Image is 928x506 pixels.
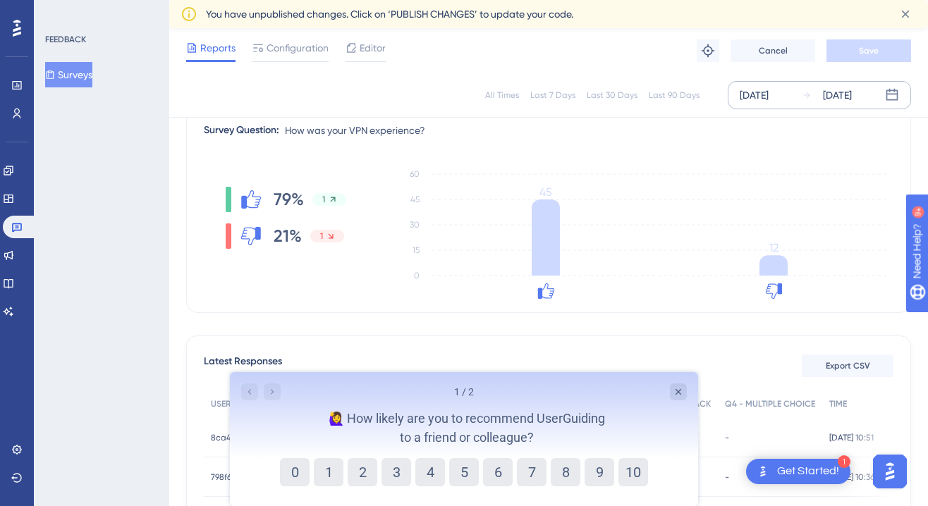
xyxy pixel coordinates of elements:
tspan: 0 [414,271,420,280]
img: launcher-image-alternative-text [755,463,771,480]
div: 1 [838,455,850,468]
span: Editor [360,39,386,56]
span: 1 [322,194,325,205]
span: [DATE] 10:51 [829,432,874,443]
tspan: 60 [410,169,420,179]
iframe: UserGuiding Survey [230,372,698,506]
span: You have unpublished changes. Click on ‘PUBLISH CHANGES’ to update your code. [206,6,573,23]
div: Get Started! [777,464,839,479]
div: Open Get Started! checklist, remaining modules: 1 [746,459,850,484]
span: Need Help? [33,4,88,20]
div: Last 7 Days [530,90,575,101]
span: - [725,432,729,443]
tspan: 30 [410,220,420,230]
span: Latest Responses [204,353,282,378]
button: Cancel [731,39,815,62]
span: How was your VPN experience? [285,122,425,139]
iframe: UserGuiding AI Assistant Launcher [869,450,911,493]
span: ACTION [891,398,922,409]
span: 21% [274,225,302,247]
div: FEEDBACK [45,34,86,45]
div: [DATE] [740,87,769,104]
span: 79% [274,188,304,211]
span: USER ID [211,398,241,409]
tspan: 45 [539,185,552,199]
span: Configuration [267,39,329,56]
span: - [725,471,729,483]
div: Survey Question: [204,122,279,139]
span: 8ca44c0a16256105bdfd6cc2ac60766668bd3a71b5656511601c0015944e7684 [211,432,387,443]
div: [DATE] [823,87,852,104]
span: Q4 - MULTIPLE CHOICE [725,398,815,409]
div: Last 30 Days [587,90,637,101]
tspan: 45 [410,195,420,204]
span: Cancel [759,45,788,56]
button: Surveys [45,62,92,87]
tspan: 15 [413,245,420,255]
span: 1 [320,230,323,242]
span: TIME [829,398,847,409]
div: Last 90 Days [649,90,700,101]
span: [DATE] 10:36 [829,471,874,483]
button: Save [826,39,911,62]
span: Save [859,45,879,56]
div: 9+ [96,7,104,18]
span: Reports [200,39,236,56]
span: 798f620b1cacd3dcd417830a9d2e8d3d712df1c9c8299719f7916f99b2168ead [211,471,387,483]
div: All Times [485,90,519,101]
tspan: 12 [769,241,779,254]
span: Export CSV [826,360,870,371]
button: Export CSV [802,354,893,377]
